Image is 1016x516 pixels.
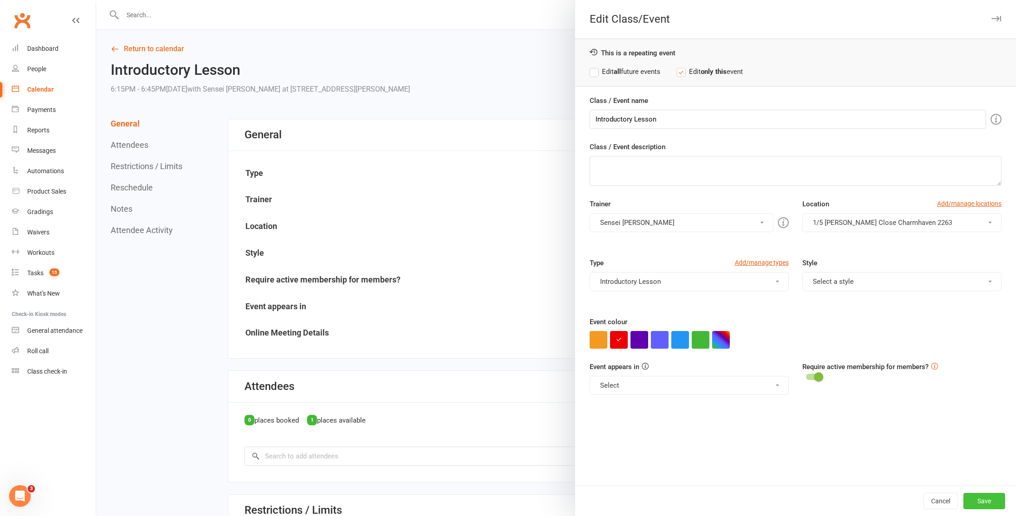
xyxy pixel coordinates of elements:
[12,243,96,263] a: Workouts
[923,493,958,509] button: Cancel
[27,208,53,215] div: Gradings
[11,9,34,32] a: Clubworx
[27,167,64,175] div: Automations
[12,120,96,141] a: Reports
[12,341,96,361] a: Roll call
[590,95,648,106] label: Class / Event name
[12,222,96,243] a: Waivers
[802,213,1001,232] button: 1/5 [PERSON_NAME] Close Charmhaven 2263
[12,100,96,120] a: Payments
[12,161,96,181] a: Automations
[27,147,56,154] div: Messages
[12,59,96,79] a: People
[27,327,83,334] div: General attendance
[614,68,621,76] strong: all
[27,290,60,297] div: What's New
[27,229,49,236] div: Waivers
[27,127,49,134] div: Reports
[677,66,743,77] label: Edit event
[27,86,54,93] div: Calendar
[802,199,829,209] label: Location
[590,48,1001,57] div: This is a repeating event
[27,249,54,256] div: Workouts
[27,65,46,73] div: People
[27,188,66,195] div: Product Sales
[12,79,96,100] a: Calendar
[12,283,96,304] a: What's New
[590,316,627,327] label: Event colour
[49,268,59,276] span: 15
[590,66,660,77] label: Edit future events
[590,199,611,209] label: Trainer
[12,321,96,341] a: General attendance kiosk mode
[27,368,67,375] div: Class check-in
[963,493,1005,509] button: Save
[590,141,665,152] label: Class / Event description
[27,347,49,355] div: Roll call
[735,258,789,268] a: Add/manage types
[590,272,789,291] button: Introductory Lesson
[27,106,56,113] div: Payments
[701,68,727,76] strong: only this
[590,376,789,395] button: Select
[590,110,986,129] input: Enter event name
[802,258,817,268] label: Style
[12,181,96,202] a: Product Sales
[813,219,952,227] span: 1/5 [PERSON_NAME] Close Charmhaven 2263
[12,39,96,59] a: Dashboard
[27,269,44,277] div: Tasks
[590,258,604,268] label: Type
[575,13,1016,25] div: Edit Class/Event
[28,485,35,492] span: 3
[12,361,96,382] a: Class kiosk mode
[802,363,928,371] label: Require active membership for members?
[12,202,96,222] a: Gradings
[802,272,1001,291] button: Select a style
[9,485,31,507] iframe: Intercom live chat
[27,45,59,52] div: Dashboard
[590,361,639,372] label: Event appears in
[12,141,96,161] a: Messages
[590,213,773,232] button: Sensei [PERSON_NAME]
[12,263,96,283] a: Tasks 15
[937,199,1001,209] a: Add/manage locations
